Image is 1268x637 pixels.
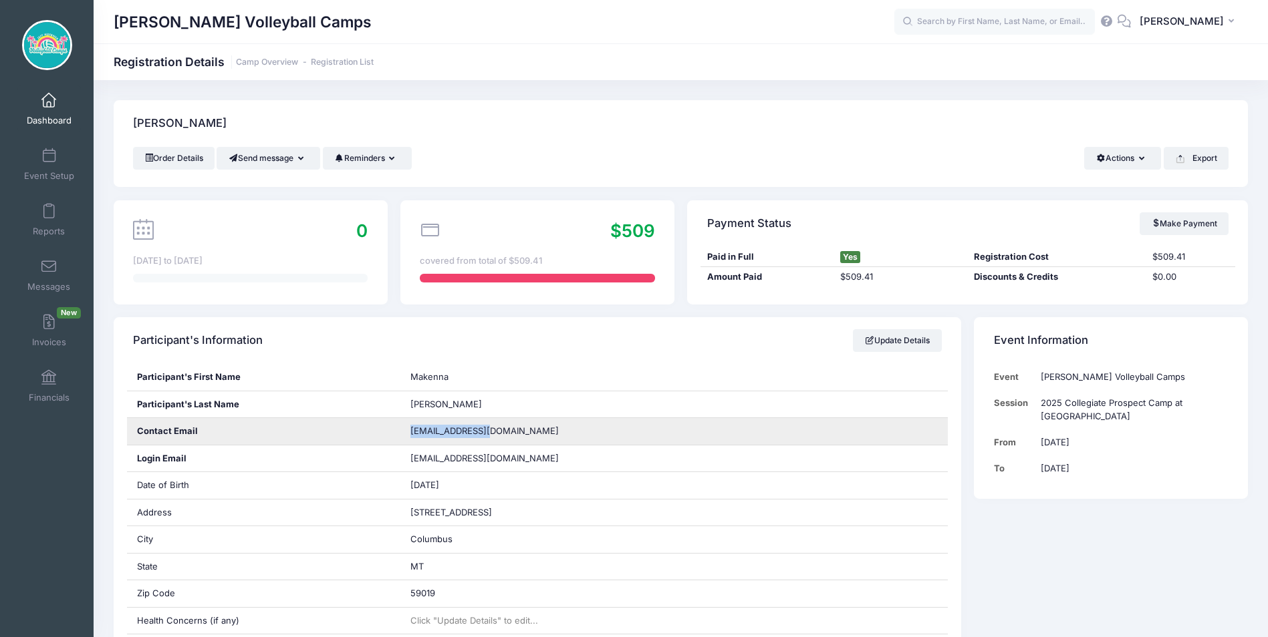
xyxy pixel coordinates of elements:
div: $509.41 [1146,250,1235,264]
img: Jeff Huebner Volleyball Camps [22,20,72,70]
div: $0.00 [1146,270,1235,284]
span: Yes [840,251,860,263]
div: $509.41 [834,270,968,284]
div: Participant's First Name [127,364,401,391]
h1: Registration Details [114,55,374,69]
span: [EMAIL_ADDRESS][DOMAIN_NAME] [410,452,578,465]
div: covered from total of $509.41 [420,254,654,268]
span: Columbus [410,534,453,544]
div: Zip Code [127,580,401,607]
a: InvoicesNew [17,307,81,354]
div: Contact Email [127,418,401,445]
h4: Event Information [994,322,1088,360]
td: Event [994,364,1035,390]
a: Registration List [311,57,374,67]
div: Health Concerns (if any) [127,608,401,634]
span: Reports [33,226,65,237]
td: 2025 Collegiate Prospect Camp at [GEOGRAPHIC_DATA] [1034,390,1228,429]
td: [PERSON_NAME] Volleyball Camps [1034,364,1228,390]
button: [PERSON_NAME] [1131,7,1248,37]
td: Session [994,390,1035,429]
button: Send message [217,147,320,170]
span: Dashboard [27,115,72,126]
a: Dashboard [17,85,81,132]
a: Update Details [853,329,942,352]
td: To [994,455,1035,481]
span: 59019 [410,588,435,598]
span: [DATE] [410,479,439,490]
span: [EMAIL_ADDRESS][DOMAIN_NAME] [410,425,559,436]
a: Messages [17,252,81,298]
button: Actions [1084,147,1161,170]
td: From [994,429,1035,455]
span: $509 [610,220,655,241]
span: [PERSON_NAME] [410,399,482,409]
span: [STREET_ADDRESS] [410,507,492,517]
div: State [127,554,401,580]
a: Camp Overview [236,57,298,67]
td: [DATE] [1034,429,1228,455]
span: [PERSON_NAME] [1140,14,1224,29]
div: Amount Paid [701,270,834,284]
h4: [PERSON_NAME] [133,105,227,143]
button: Export [1164,147,1229,170]
a: Make Payment [1140,212,1229,235]
h1: [PERSON_NAME] Volleyball Camps [114,7,372,37]
span: Messages [27,281,70,292]
input: Search by First Name, Last Name, or Email... [894,9,1095,35]
a: Event Setup [17,141,81,188]
h4: Participant's Information [133,322,263,360]
span: Invoices [32,337,66,348]
a: Reports [17,196,81,243]
div: Discounts & Credits [968,270,1146,284]
a: Order Details [133,147,215,170]
div: Date of Birth [127,472,401,499]
span: Event Setup [24,170,74,182]
div: Login Email [127,445,401,472]
div: Address [127,499,401,526]
div: Registration Cost [968,250,1146,264]
span: Financials [29,392,70,403]
div: City [127,526,401,553]
a: Financials [17,363,81,409]
div: [DATE] to [DATE] [133,254,368,268]
span: Makenna [410,371,449,382]
td: [DATE] [1034,455,1228,481]
h4: Payment Status [707,204,791,242]
div: Paid in Full [701,250,834,264]
span: Click "Update Details" to edit... [410,615,538,626]
div: Participant's Last Name [127,391,401,418]
button: Reminders [323,147,412,170]
span: 0 [356,220,368,241]
span: MT [410,561,424,572]
span: New [57,307,81,318]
